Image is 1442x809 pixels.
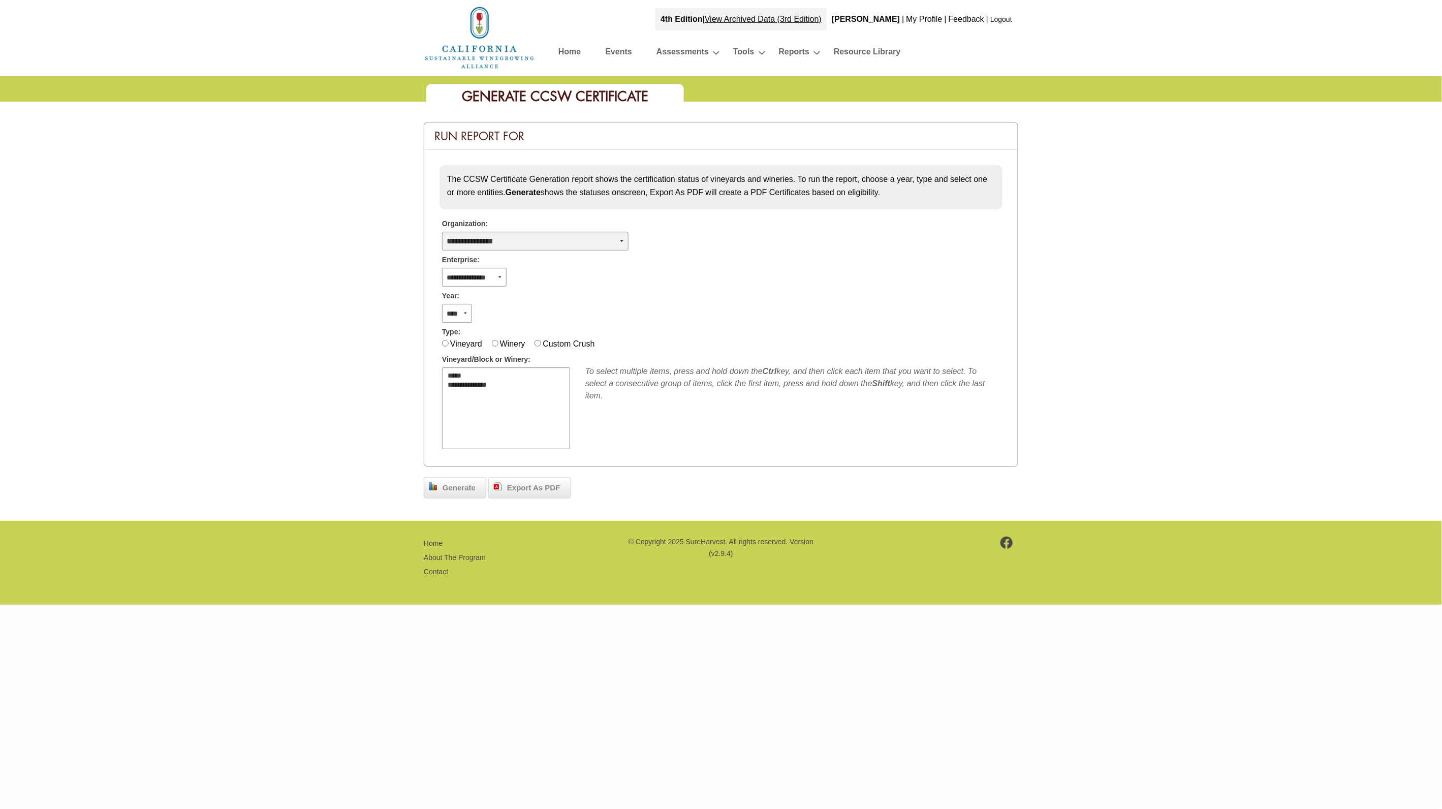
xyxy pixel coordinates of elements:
a: Logout [990,15,1012,23]
p: © Copyright 2025 SureHarvest. All rights reserved. Version (v2.9.4) [627,536,815,559]
a: About The Program [424,553,486,562]
b: Shift [872,379,891,388]
img: logo_cswa2x.png [424,5,536,70]
a: My Profile [906,15,942,23]
span: Enterprise: [442,255,480,265]
label: Custom Crush [543,339,594,348]
a: Generate [424,477,486,499]
div: To select multiple items, press and hold down the key, and then click each item that you want to ... [585,365,1000,402]
a: Reports [779,45,809,63]
p: The CCSW Certificate Generation report shows the certification status of vineyards and wineries. ... [447,173,995,199]
a: Contact [424,568,448,576]
span: Organization: [442,219,488,229]
a: Tools [733,45,754,63]
strong: Generate [506,188,541,197]
span: Generate [437,482,481,494]
span: Vineyard/Block or Winery: [442,354,530,365]
b: [PERSON_NAME] [832,15,900,23]
span: Generate CCSW Certificate [462,87,648,105]
a: View Archived Data (3rd Edition) [705,15,822,23]
label: Vineyard [450,339,482,348]
img: doc_pdf.png [494,482,502,490]
div: | [944,8,948,30]
a: Home [424,539,443,547]
span: Export As PDF [502,482,565,494]
a: Resource Library [834,45,901,63]
a: Home [424,33,536,41]
div: | [901,8,905,30]
a: Assessments [656,45,709,63]
img: chart_bar.png [429,482,437,490]
div: | [655,8,827,30]
span: Type: [442,327,460,337]
a: Export As PDF [488,477,571,499]
a: Home [558,45,581,63]
a: Feedback [949,15,984,23]
span: Year: [442,291,459,301]
label: Winery [500,339,525,348]
img: footer-facebook.png [1000,537,1013,549]
strong: 4th Edition [661,15,703,23]
div: Run Report For [424,122,1018,150]
b: Ctrl [763,367,777,376]
a: Events [605,45,632,63]
div: | [985,8,989,30]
